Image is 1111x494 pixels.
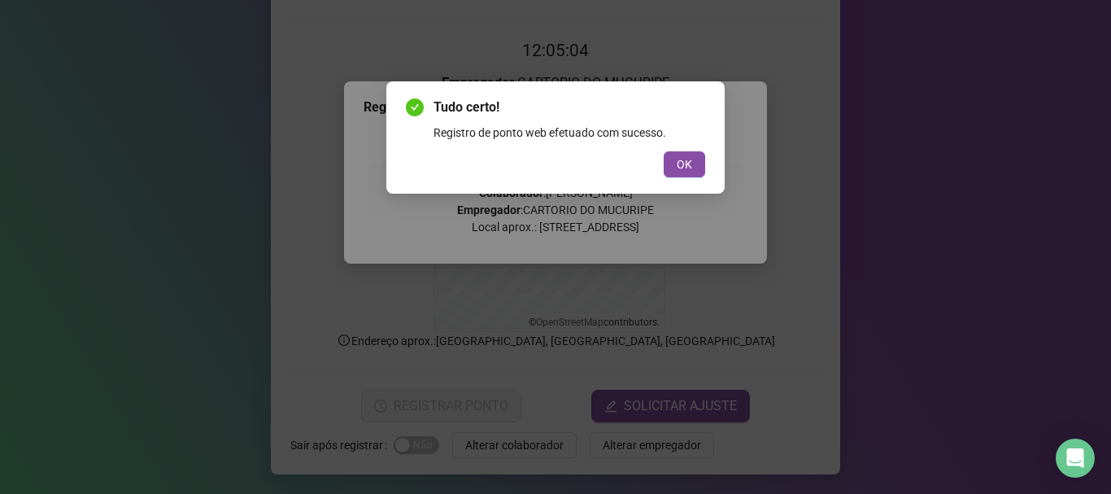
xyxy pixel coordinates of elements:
span: Tudo certo! [434,98,705,117]
span: check-circle [406,98,424,116]
div: Registro de ponto web efetuado com sucesso. [434,124,705,142]
button: OK [664,151,705,177]
span: OK [677,155,692,173]
div: Open Intercom Messenger [1056,439,1095,478]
